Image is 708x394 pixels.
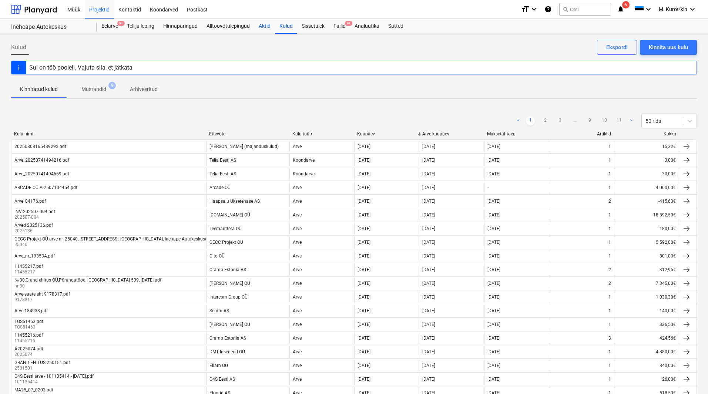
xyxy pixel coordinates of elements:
[358,240,370,245] div: [DATE]
[608,185,611,190] div: 1
[487,240,500,245] div: [DATE]
[14,199,46,204] div: Arve_84176.pdf
[358,185,370,190] div: [DATE]
[209,144,279,149] div: [PERSON_NAME] (majanduskulud)
[209,212,250,218] div: [DOMAIN_NAME] OÜ
[570,117,579,125] a: ...
[487,158,500,163] div: [DATE]
[293,212,302,218] div: Arve
[422,199,435,204] div: [DATE]
[422,322,435,327] div: [DATE]
[541,117,550,125] a: Page 2
[358,212,370,218] div: [DATE]
[209,267,246,272] div: Cramo Estonia AS
[117,21,125,26] span: 9+
[422,158,435,163] div: [DATE]
[14,319,43,324] div: TOS51463.pdf
[608,212,611,218] div: 1
[358,144,370,149] div: [DATE]
[14,185,77,190] div: ARCADE OÜ A-2507104454.pdf
[608,226,611,231] div: 1
[487,349,500,354] div: [DATE]
[209,322,250,327] div: [PERSON_NAME] OÜ
[600,117,609,125] a: Page 10
[123,19,159,34] a: Tellija leping
[345,21,352,26] span: 9+
[614,209,679,221] div: 18 892,50€
[293,158,315,163] div: Koondarve
[293,363,302,368] div: Arve
[614,319,679,330] div: 336,50€
[293,349,302,354] div: Arve
[11,23,88,31] div: Inchcape Autokeskus
[209,363,228,368] div: Ellam OÜ
[608,171,611,176] div: 1
[209,185,231,190] div: Arcade OÜ
[14,292,70,297] div: Arve-saateleht 9178317.pdf
[14,228,54,234] p: 2025136
[14,131,203,137] div: Kulu nimi
[358,226,370,231] div: [DATE]
[384,19,408,34] div: Sätted
[275,19,297,34] a: Kulud
[608,199,611,204] div: 2
[614,373,679,385] div: 26,00€
[614,236,679,248] div: 5 592,00€
[552,131,611,137] div: Artiklid
[608,253,611,259] div: 1
[614,277,679,289] div: 7 345,00€
[14,374,94,379] div: G4S Eesti arve - 101135414 - [DATE].pdf
[608,267,611,272] div: 2
[329,19,350,34] a: Failid9+
[159,19,202,34] a: Hinnapäringud
[422,185,435,190] div: [DATE]
[14,277,161,283] div: № 30,Grand ehitus OÜ,Põrandatööd, [GEOGRAPHIC_DATA] 539, [DATE].pdf
[608,349,611,354] div: 1
[293,144,302,149] div: Arve
[14,283,163,289] p: nr 30
[293,253,302,259] div: Arve
[14,223,53,228] div: Arved 2025136.pdf
[422,363,435,368] div: [DATE]
[487,363,500,368] div: [DATE]
[597,40,637,55] button: Ekspordi
[209,171,236,176] div: Telia Eesti AS
[523,3,608,12] div: Projekti ületoomine ebaõnnestus
[108,82,116,89] span: 9
[209,158,236,163] div: Telia Eesti AS
[487,336,500,341] div: [DATE]
[14,253,55,259] div: Arve_nr_19353A.pdf
[14,324,45,330] p: TOS51463
[422,308,435,313] div: [DATE]
[14,214,57,220] p: 202507-004
[422,349,435,354] div: [DATE]
[209,294,248,300] div: Intercom Group OÜ
[614,346,679,358] div: 4 880,00€
[293,336,302,341] div: Arve
[297,19,329,34] div: Sissetulek
[293,267,302,272] div: Arve
[358,349,370,354] div: [DATE]
[209,240,243,245] div: GECC Projekt OÜ
[358,199,370,204] div: [DATE]
[11,43,26,52] span: Kulud
[614,264,679,276] div: 312,96€
[329,19,350,34] div: Failid
[358,294,370,300] div: [DATE]
[209,349,245,354] div: DMT Insenerid OÜ
[358,253,370,259] div: [DATE]
[487,199,500,204] div: [DATE]
[608,158,611,163] div: 1
[422,171,435,176] div: [DATE]
[608,308,611,313] div: 1
[614,250,679,262] div: 801,00€
[358,281,370,286] div: [DATE]
[209,308,229,313] div: Semtu AS
[487,171,500,176] div: [DATE]
[202,19,254,34] a: Alltöövõtulepingud
[487,226,500,231] div: [DATE]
